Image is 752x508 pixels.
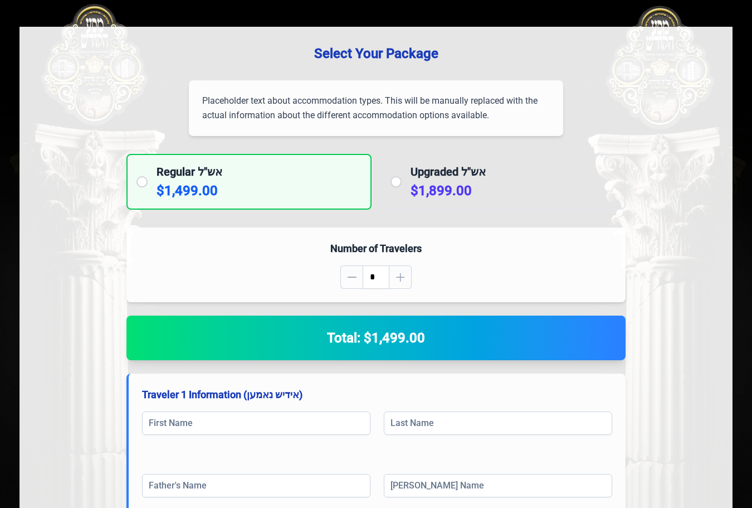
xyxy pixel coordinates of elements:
[140,329,612,347] h2: Total: $1,499.00
[37,45,715,62] h3: Select Your Package
[411,182,616,200] p: $1,899.00
[202,94,550,123] p: Placeholder text about accommodation types. This will be manually replaced with the actual inform...
[157,164,362,180] h2: Regular אש"ל
[157,182,362,200] p: $1,499.00
[142,387,612,403] h4: Traveler 1 Information (אידיש נאמען)
[140,241,612,257] h4: Number of Travelers
[411,164,616,180] h2: Upgraded אש"ל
